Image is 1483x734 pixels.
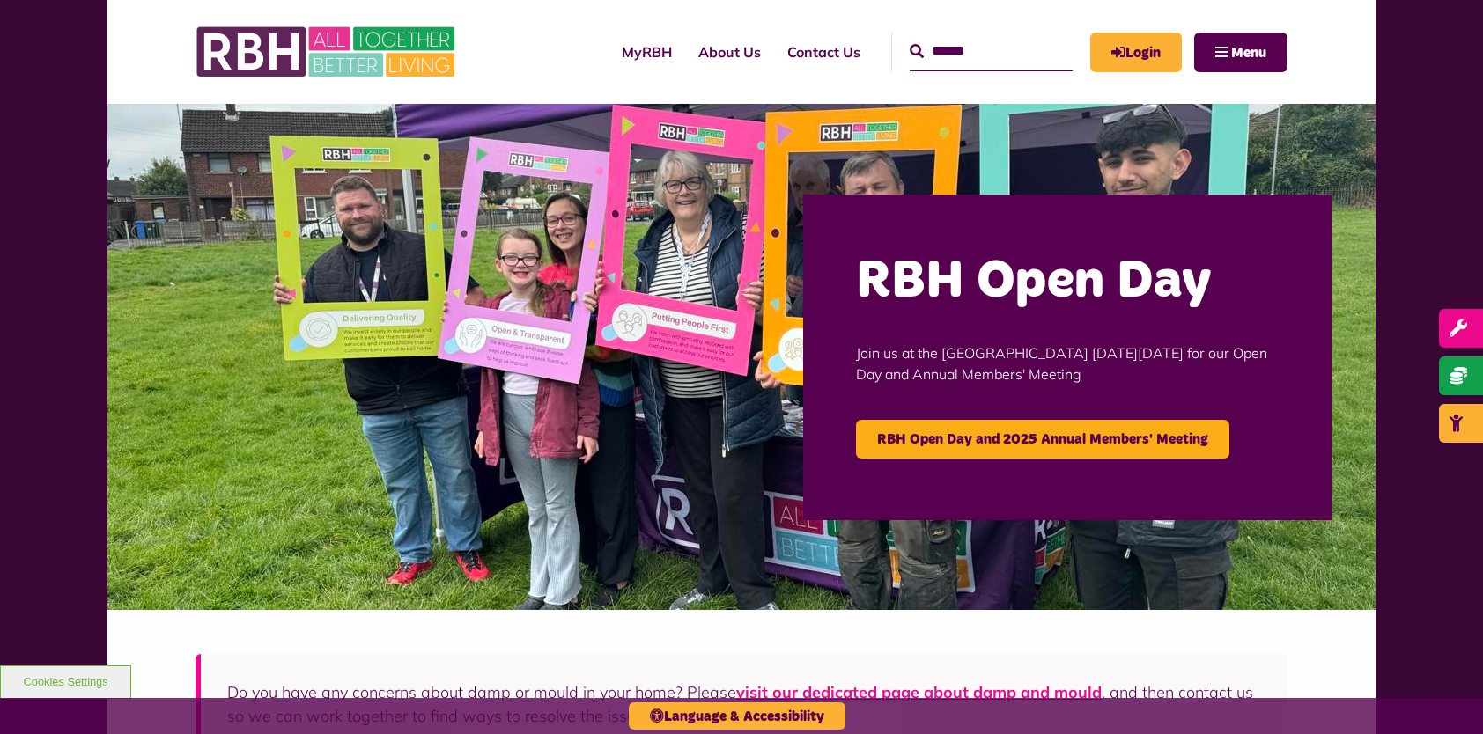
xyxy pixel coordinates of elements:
[196,18,460,86] img: RBH
[1231,46,1266,60] span: Menu
[629,702,845,730] button: Language & Accessibility
[856,247,1279,316] h2: RBH Open Day
[856,316,1279,411] p: Join us at the [GEOGRAPHIC_DATA] [DATE][DATE] for our Open Day and Annual Members' Meeting
[609,28,685,76] a: MyRBH
[736,682,1102,702] a: visit our dedicated page about damp and mould
[856,420,1229,459] a: RBH Open Day and 2025 Annual Members' Meeting
[1404,655,1483,734] iframe: Netcall Web Assistant for live chat
[227,680,1261,728] p: Do you have any concerns about damp or mould in your home? Please , and then contact us so we can...
[685,28,774,76] a: About Us
[107,104,1376,610] img: Image (22)
[1090,33,1182,72] a: MyRBH
[774,28,874,76] a: Contact Us
[1194,33,1287,72] button: Navigation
